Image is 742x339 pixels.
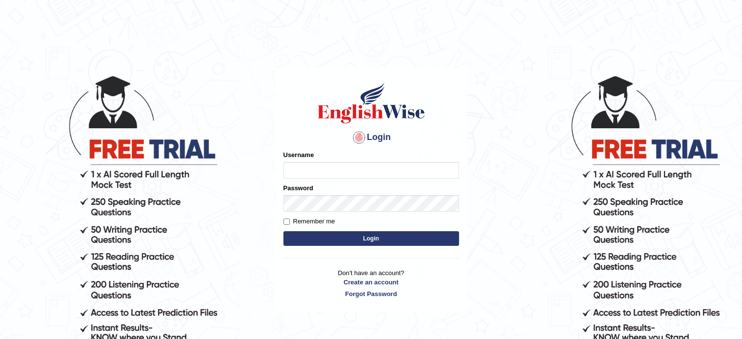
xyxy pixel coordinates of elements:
img: Logo of English Wise sign in for intelligent practice with AI [316,81,427,125]
button: Login [283,231,459,246]
p: Don't have an account? [283,268,459,299]
label: Password [283,183,313,193]
a: Forgot Password [283,289,459,299]
h4: Login [283,130,459,145]
a: Create an account [283,278,459,287]
input: Remember me [283,219,290,225]
label: Username [283,150,314,160]
label: Remember me [283,217,335,226]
